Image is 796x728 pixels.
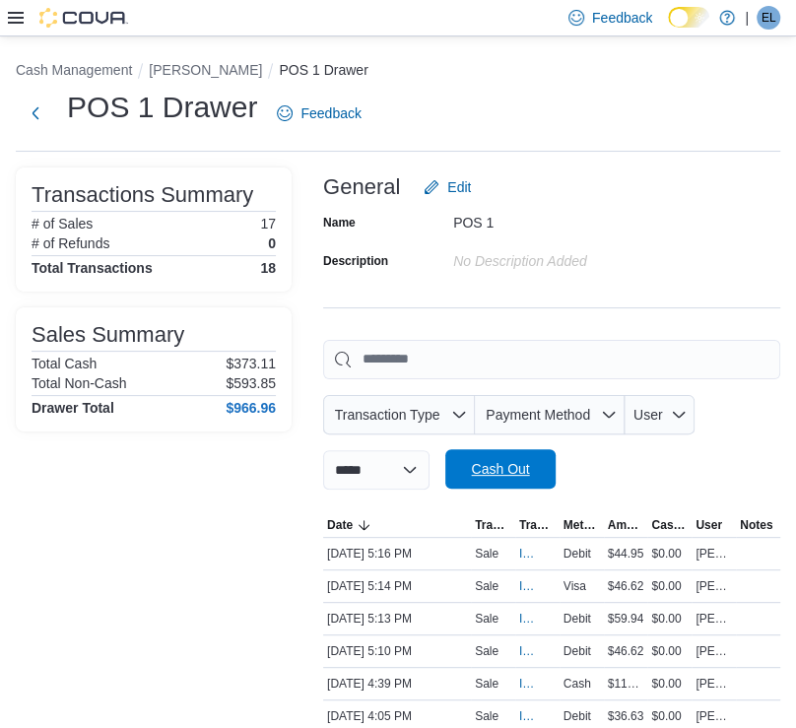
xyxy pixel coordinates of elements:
p: Sale [475,578,498,594]
button: Payment Method [475,395,625,434]
span: Payment Method [486,407,590,423]
button: IN7JGD-6595937 [519,639,556,663]
input: This is a search bar. As you type, the results lower in the page will automatically filter. [323,340,780,379]
button: IN7JGD-6595958 [519,574,556,598]
div: [DATE] 5:16 PM [323,542,471,565]
img: Cova [39,8,128,28]
span: IN7JGD-6595951 [519,611,536,627]
button: User [625,395,695,434]
button: User [692,513,736,537]
div: [DATE] 5:14 PM [323,574,471,598]
div: $0.00 [647,639,692,663]
div: $0.00 [647,542,692,565]
p: Sale [475,676,498,692]
button: Transaction # [515,513,560,537]
span: [PERSON_NAME] [696,611,732,627]
button: Method [560,513,604,537]
div: $0.00 [647,704,692,728]
div: [DATE] 5:13 PM [323,607,471,630]
button: Date [323,513,471,537]
p: $593.85 [226,375,276,391]
span: Notes [740,517,772,533]
h6: Total Cash [32,356,97,371]
a: Feedback [269,94,368,133]
div: $0.00 [647,607,692,630]
span: $44.95 [608,546,644,562]
h6: Total Non-Cash [32,375,127,391]
span: $46.62 [608,578,644,594]
button: [PERSON_NAME] [149,62,262,78]
button: Next [16,94,55,133]
span: Feedback [592,8,652,28]
button: IN7JGD-6595951 [519,607,556,630]
nav: An example of EuiBreadcrumbs [16,60,780,84]
div: [DATE] 4:05 PM [323,704,471,728]
button: Cash Management [16,62,132,78]
input: Dark Mode [668,7,709,28]
div: $0.00 [647,672,692,695]
span: $46.62 [608,643,644,659]
span: Debit [564,611,591,627]
p: Sale [475,643,498,659]
span: Edit [447,177,471,197]
span: Debit [564,643,591,659]
div: Emily Latta [757,6,780,30]
label: Description [323,253,388,269]
button: Amount [604,513,648,537]
p: | [745,6,749,30]
span: IN7JGD-6595598 [519,708,536,724]
span: Method [564,517,600,533]
h3: Sales Summary [32,323,184,347]
span: [PERSON_NAME] [696,546,732,562]
span: [PERSON_NAME] [696,643,732,659]
h3: Transactions Summary [32,183,253,207]
span: $36.63 [608,708,644,724]
button: Transaction Type [471,513,515,537]
p: 0 [268,235,276,251]
h4: Total Transactions [32,260,153,276]
span: [PERSON_NAME] [696,708,732,724]
span: IN7JGD-6595968 [519,546,536,562]
span: IN7JGD-6595767 [519,676,536,692]
h4: Drawer Total [32,400,114,416]
h6: # of Sales [32,216,93,232]
span: Transaction Type [335,407,440,423]
label: Name [323,215,356,231]
span: Dark Mode [668,28,669,29]
p: Sale [475,611,498,627]
span: Visa [564,578,586,594]
span: IN7JGD-6595937 [519,643,536,659]
button: Notes [736,513,780,537]
span: User [633,407,663,423]
span: Debit [564,546,591,562]
p: $373.11 [226,356,276,371]
button: IN7JGD-6595767 [519,672,556,695]
p: 17 [260,216,276,232]
div: POS 1 [453,207,717,231]
div: No Description added [453,245,717,269]
h6: # of Refunds [32,235,109,251]
button: IN7JGD-6595968 [519,542,556,565]
h4: 18 [260,260,276,276]
span: Cash Back [651,517,688,533]
span: EL [762,6,776,30]
div: [DATE] 4:39 PM [323,672,471,695]
div: $0.00 [647,574,692,598]
p: Sale [475,546,498,562]
p: Sale [475,708,498,724]
button: IN7JGD-6595598 [519,704,556,728]
span: Amount [608,517,644,533]
span: [PERSON_NAME] [696,578,732,594]
span: User [696,517,722,533]
span: [PERSON_NAME] [696,676,732,692]
span: Cash Out [471,459,529,479]
span: IN7JGD-6595958 [519,578,536,594]
span: Transaction Type [475,517,511,533]
span: Feedback [300,103,361,123]
button: Transaction Type [323,395,475,434]
h1: POS 1 Drawer [67,88,257,127]
h4: $966.96 [226,400,276,416]
span: $118.77 [608,676,644,692]
span: Transaction # [519,517,556,533]
span: Cash [564,676,591,692]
